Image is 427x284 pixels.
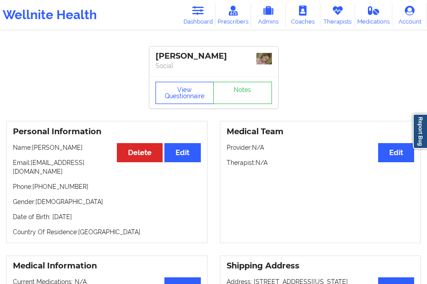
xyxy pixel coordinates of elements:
img: 357a6252-95ce-4f22-8d24-45708a8fe776_ef30a00d-838f-4348-a5b2-1b4b15acc684b595a2c4-76d4-446b-bc1d-... [256,53,272,64]
a: Dashboard [181,3,215,27]
p: Social [156,61,272,70]
a: Prescribers [215,3,251,27]
p: Provider: N/A [227,143,415,152]
h3: Medical Team [227,127,415,137]
a: Report Bug [413,114,427,149]
p: Gender: [DEMOGRAPHIC_DATA] [13,197,201,206]
a: Account [392,3,427,27]
a: Medications [355,3,392,27]
h3: Shipping Address [227,261,415,271]
p: Therapist: N/A [227,158,415,167]
button: View Questionnaire [156,82,214,104]
p: Date of Birth: [DATE] [13,212,201,221]
p: Email: [EMAIL_ADDRESS][DOMAIN_NAME] [13,158,201,176]
p: Name: [PERSON_NAME] [13,143,201,152]
a: Admins [251,3,286,27]
p: Country Of Residence: [GEOGRAPHIC_DATA] [13,228,201,236]
a: Coaches [286,3,320,27]
p: Phone: [PHONE_NUMBER] [13,182,201,191]
button: Edit [164,143,200,162]
div: [PERSON_NAME] [156,51,272,61]
a: Notes [213,82,272,104]
a: Therapists [320,3,355,27]
button: Delete [117,143,163,162]
h3: Medical Information [13,261,201,271]
button: Edit [378,143,414,162]
h3: Personal Information [13,127,201,137]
